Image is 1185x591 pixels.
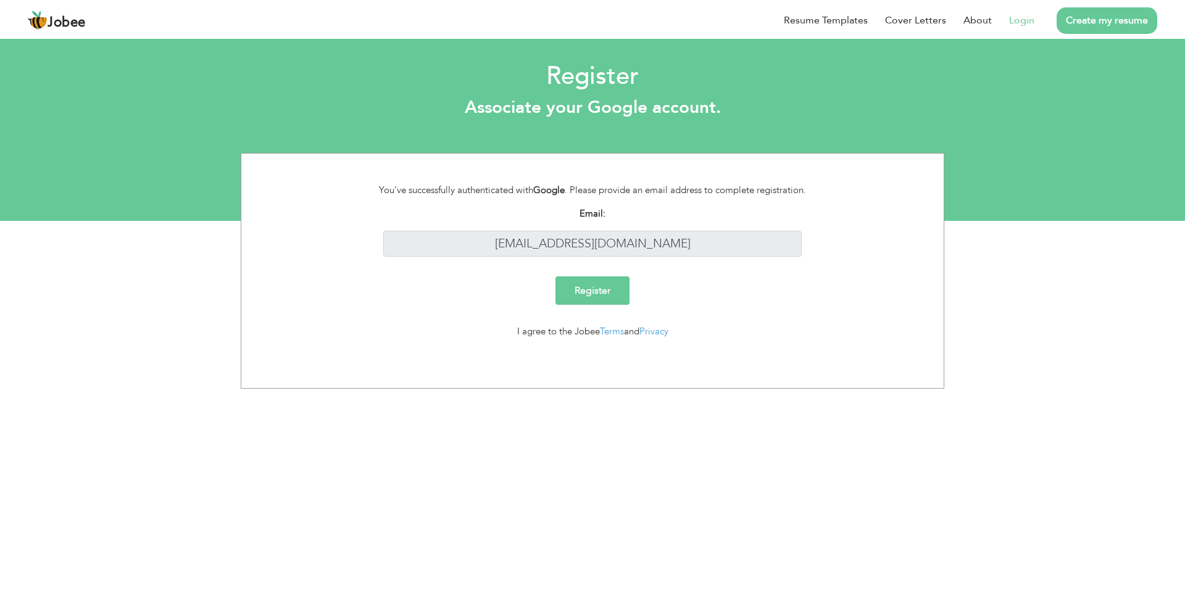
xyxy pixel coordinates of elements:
[580,207,605,220] strong: Email:
[1057,7,1157,34] a: Create my resume
[9,60,1176,93] h2: Register
[600,325,624,337] a: Terms
[28,10,86,30] a: Jobee
[1009,13,1034,28] a: Login
[28,10,48,30] img: jobee.io
[784,13,868,28] a: Resume Templates
[555,276,630,305] input: Register
[963,13,992,28] a: About
[639,325,668,337] a: Privacy
[533,184,565,196] strong: Google
[48,16,86,30] span: Jobee
[383,231,802,257] input: Enter your email address
[365,324,821,339] div: I agree to the Jobee and
[365,183,821,197] div: You've successfully authenticated with . Please provide an email address to complete registration.
[885,13,946,28] a: Cover Letters
[9,97,1176,118] h3: Associate your Google account.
